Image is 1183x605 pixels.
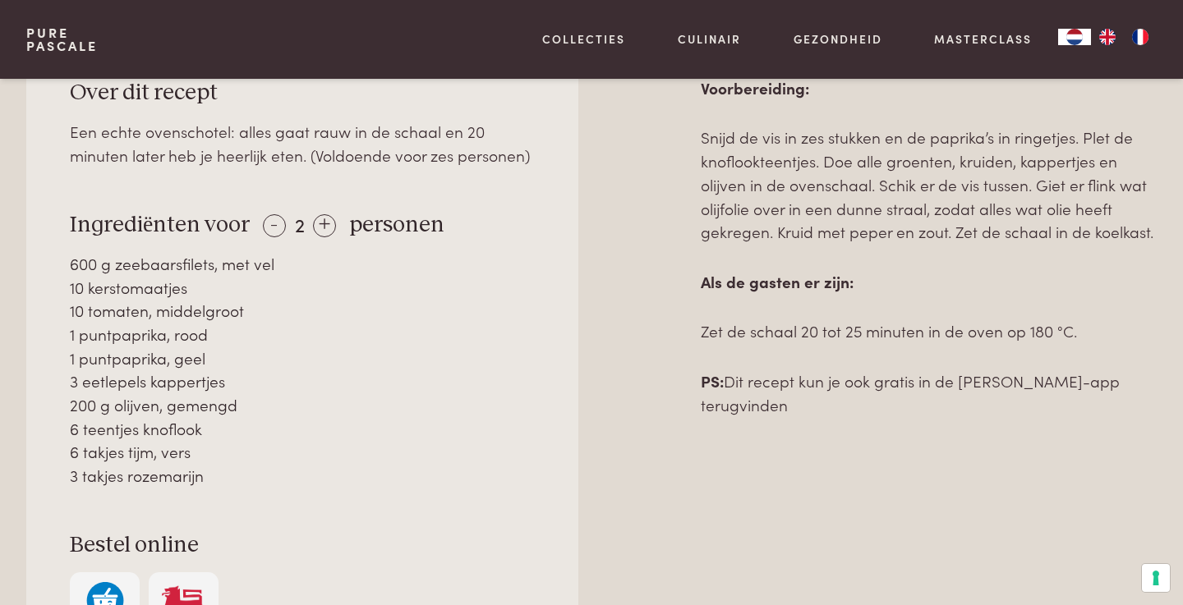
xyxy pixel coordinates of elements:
[1091,29,1124,45] a: EN
[70,464,535,488] div: 3 takjes rozemarijn
[26,26,98,53] a: PurePascale
[70,323,535,346] div: 1 puntpaprika, rood
[701,126,1157,243] p: Snijd de vis in zes stukken en de paprika’s in ringetjes. Plet de knoflookteentjes. Doe alle groe...
[678,30,741,48] a: Culinair
[701,319,1157,343] p: Zet de schaal 20 tot 25 minuten in de oven op 180 °C.
[70,213,250,236] span: Ingrediënten voor
[70,393,535,417] div: 200 g olijven, gemengd
[263,214,286,237] div: -
[70,79,535,108] h3: Over dit recept
[70,417,535,441] div: 6 teentjes knoflook
[1142,564,1170,592] button: Uw voorkeuren voor toestemming voor trackingtechnologieën
[70,252,535,276] div: 600 g zeebaarsfilets, met vel
[313,214,336,237] div: +
[70,346,535,370] div: 1 puntpaprika, geel
[70,531,535,560] h3: Bestel online
[70,440,535,464] div: 6 takjes tijm, vers
[794,30,882,48] a: Gezondheid
[701,369,1157,416] p: Dit recept kun je ook gratis in de [PERSON_NAME]-app terugvinden
[542,30,625,48] a: Collecties
[701,369,724,392] b: PS:
[295,210,305,237] span: 2
[1091,29,1157,45] ul: Language list
[70,276,535,300] div: 10 kerstomaatjes
[1124,29,1157,45] a: FR
[70,299,535,323] div: 10 tomaten, middelgroot
[1058,29,1091,45] div: Language
[701,270,854,292] strong: Als de gasten er zijn:
[701,76,809,99] strong: Voorbereiding:
[70,369,535,393] div: 3 eetlepels kappertjes
[1058,29,1091,45] a: NL
[1058,29,1157,45] aside: Language selected: Nederlands
[934,30,1032,48] a: Masterclass
[70,120,535,167] div: Een echte ovenschotel: alles gaat rauw in de schaal en 20 minuten later heb je heerlijk eten. (Vo...
[349,213,444,236] span: personen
